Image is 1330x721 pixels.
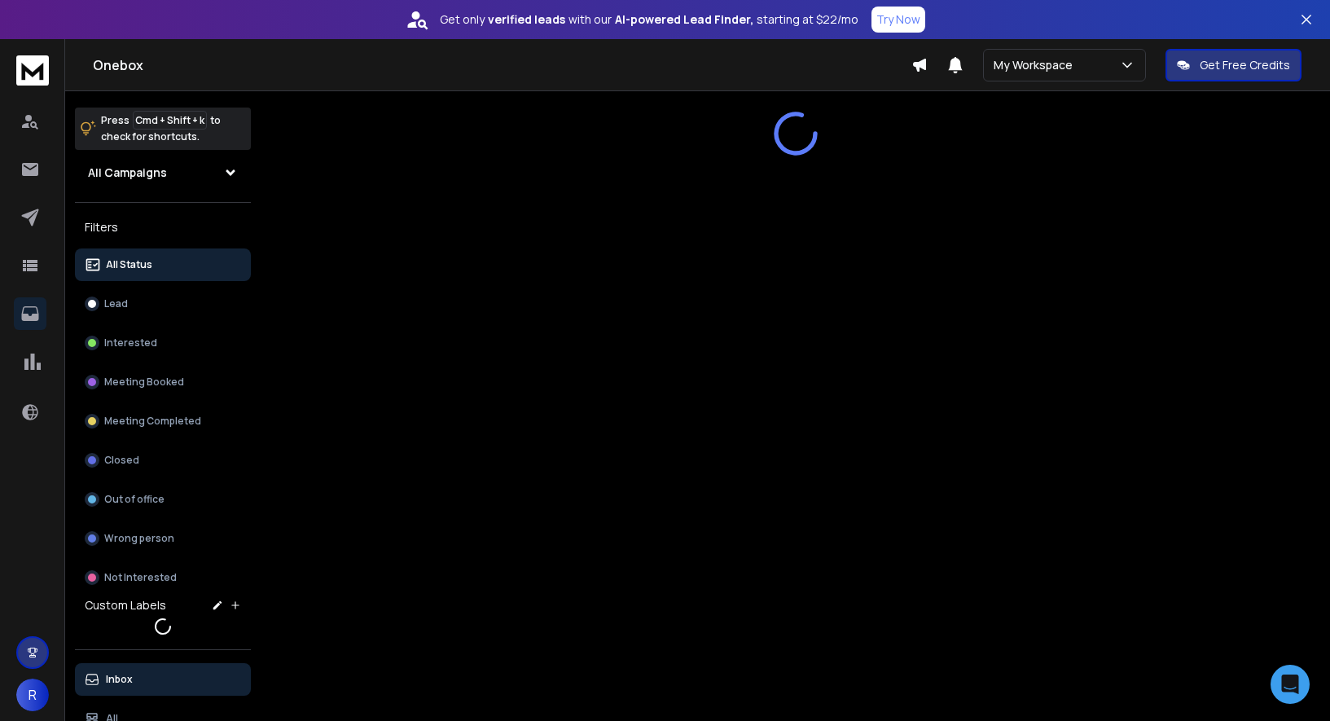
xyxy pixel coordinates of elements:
p: Meeting Booked [104,376,184,389]
button: Closed [75,444,251,477]
button: Out of office [75,483,251,516]
button: Wrong person [75,522,251,555]
h3: Filters [75,216,251,239]
div: Open Intercom Messenger [1271,665,1310,704]
button: R [16,679,49,711]
p: Interested [104,336,157,350]
p: All Status [106,258,152,271]
button: Lead [75,288,251,320]
p: Meeting Completed [104,415,201,428]
p: Wrong person [104,532,174,545]
button: All Status [75,248,251,281]
button: Not Interested [75,561,251,594]
button: All Campaigns [75,156,251,189]
button: Meeting Completed [75,405,251,437]
h3: Custom Labels [85,597,166,613]
button: Meeting Booked [75,366,251,398]
p: Closed [104,454,139,467]
p: Press to check for shortcuts. [101,112,221,145]
button: Get Free Credits [1165,49,1301,81]
button: Try Now [871,7,925,33]
p: My Workspace [994,57,1079,73]
p: Get Free Credits [1200,57,1290,73]
h1: All Campaigns [88,165,167,181]
span: Cmd + Shift + k [133,111,207,130]
p: Inbox [106,673,133,686]
p: Out of office [104,493,165,506]
h1: Onebox [93,55,911,75]
strong: verified leads [488,11,565,28]
button: Inbox [75,663,251,696]
p: Try Now [876,11,920,28]
strong: AI-powered Lead Finder, [615,11,753,28]
img: logo [16,55,49,86]
p: Get only with our starting at $22/mo [440,11,858,28]
button: Interested [75,327,251,359]
p: Lead [104,297,128,310]
p: Not Interested [104,571,177,584]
